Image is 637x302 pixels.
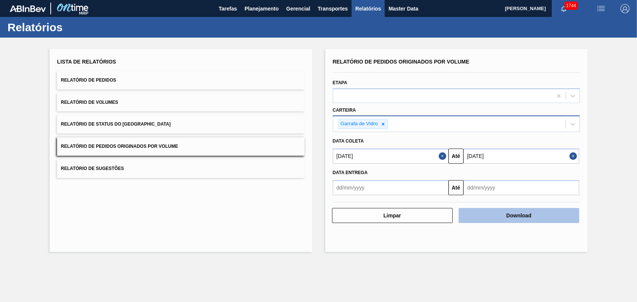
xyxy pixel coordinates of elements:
[332,208,453,223] button: Limpar
[552,3,576,14] button: Notificações
[565,2,578,10] span: 1744
[338,119,379,129] div: Garrafa de Vidro
[333,149,448,164] input: dd/mm/yyyy
[448,180,463,195] button: Até
[463,149,579,164] input: dd/mm/yyyy
[333,59,469,65] span: Relatório de Pedidos Originados por Volume
[463,180,579,195] input: dd/mm/yyyy
[355,4,381,13] span: Relatórios
[57,137,304,156] button: Relatório de Pedidos Originados por Volume
[57,59,116,65] span: Lista de Relatórios
[318,4,348,13] span: Transportes
[448,149,463,164] button: Até
[8,23,141,32] h1: Relatórios
[219,4,237,13] span: Tarefas
[286,4,310,13] span: Gerencial
[10,5,46,12] img: TNhmsLtSVTkK8tSr43FrP2fwEKptu5GPRR3wAAAABJRU5ErkJggg==
[61,121,171,127] span: Relatório de Status do [GEOGRAPHIC_DATA]
[459,208,579,223] button: Download
[57,115,304,134] button: Relatório de Status do [GEOGRAPHIC_DATA]
[333,108,356,113] label: Carteira
[333,180,448,195] input: dd/mm/yyyy
[333,80,347,85] label: Etapa
[61,166,124,171] span: Relatório de Sugestões
[388,4,418,13] span: Master Data
[57,159,304,178] button: Relatório de Sugestões
[57,71,304,90] button: Relatório de Pedidos
[569,149,579,164] button: Close
[439,149,448,164] button: Close
[61,100,118,105] span: Relatório de Volumes
[333,170,368,175] span: Data entrega
[596,4,605,13] img: userActions
[333,138,364,144] span: Data coleta
[57,93,304,112] button: Relatório de Volumes
[61,77,116,83] span: Relatório de Pedidos
[620,4,629,13] img: Logout
[61,144,178,149] span: Relatório de Pedidos Originados por Volume
[245,4,279,13] span: Planejamento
